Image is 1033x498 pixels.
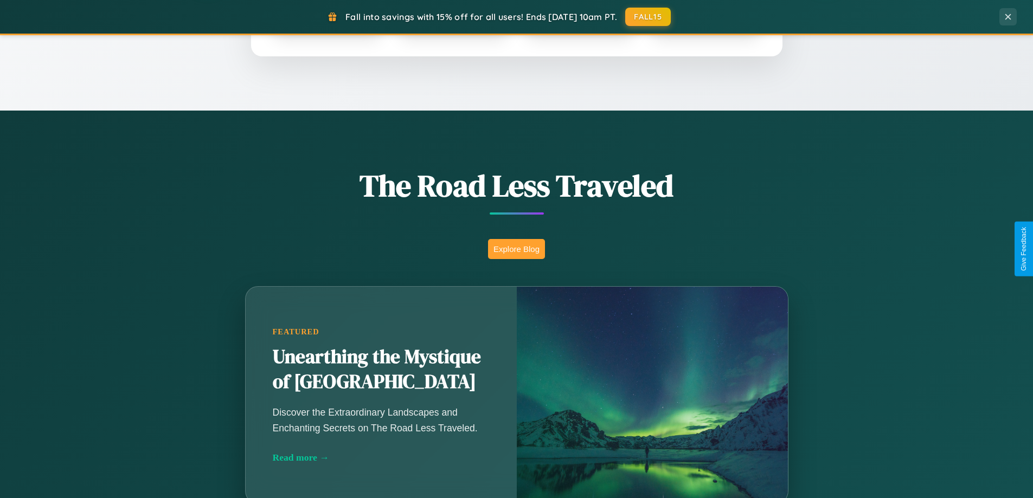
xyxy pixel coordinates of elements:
div: Give Feedback [1020,227,1028,271]
button: FALL15 [625,8,671,26]
div: Featured [273,327,490,337]
span: Fall into savings with 15% off for all users! Ends [DATE] 10am PT. [345,11,617,22]
h2: Unearthing the Mystique of [GEOGRAPHIC_DATA] [273,345,490,394]
div: Read more → [273,452,490,463]
h1: The Road Less Traveled [191,165,842,206]
button: Explore Blog [488,239,545,259]
p: Discover the Extraordinary Landscapes and Enchanting Secrets on The Road Less Traveled. [273,405,490,435]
